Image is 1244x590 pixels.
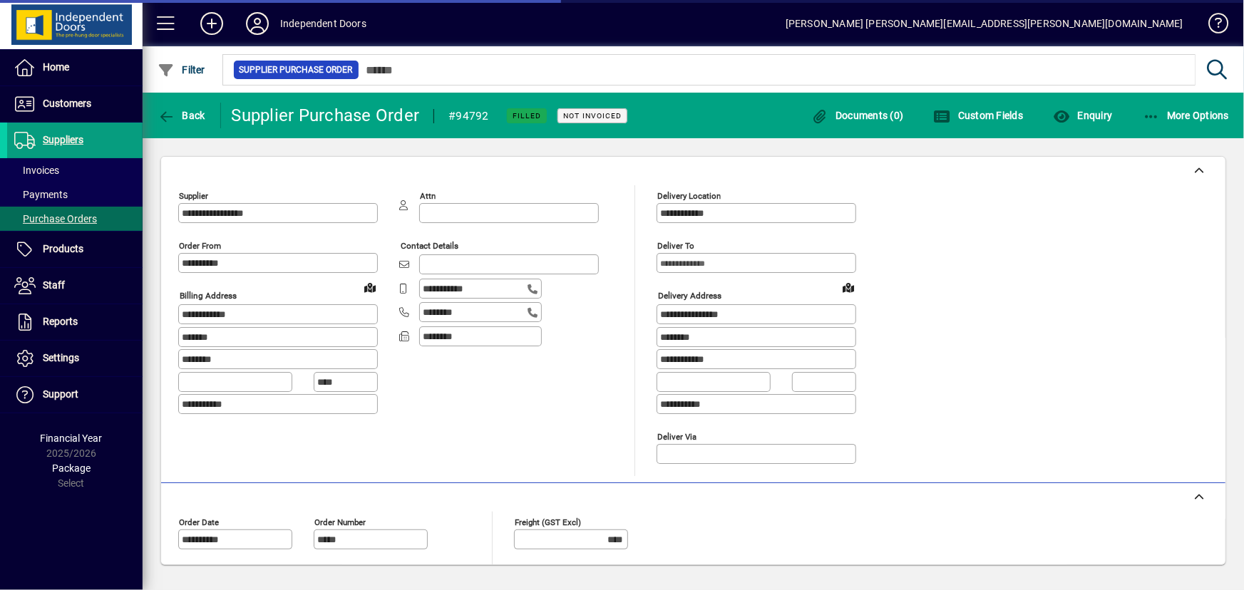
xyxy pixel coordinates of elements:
[657,431,696,441] mat-label: Deliver via
[280,12,366,35] div: Independent Doors
[513,111,541,120] span: Filled
[448,105,489,128] div: #94792
[43,316,78,327] span: Reports
[811,110,904,121] span: Documents (0)
[808,103,908,128] button: Documents (0)
[314,517,366,527] mat-label: Order number
[43,61,69,73] span: Home
[1143,110,1230,121] span: More Options
[930,103,1027,128] button: Custom Fields
[7,268,143,304] a: Staff
[143,103,221,128] app-page-header-button: Back
[43,243,83,254] span: Products
[158,110,205,121] span: Back
[232,104,420,127] div: Supplier Purchase Order
[420,191,436,201] mat-label: Attn
[1053,110,1112,121] span: Enquiry
[7,207,143,231] a: Purchase Orders
[52,462,91,474] span: Package
[7,50,143,86] a: Home
[359,276,381,299] a: View on map
[240,63,353,77] span: Supplier Purchase Order
[14,165,59,176] span: Invoices
[158,64,205,76] span: Filter
[14,189,68,200] span: Payments
[1049,103,1116,128] button: Enquiry
[43,388,78,400] span: Support
[934,110,1024,121] span: Custom Fields
[7,232,143,267] a: Products
[179,517,219,527] mat-label: Order date
[7,377,143,413] a: Support
[837,276,860,299] a: View on map
[7,158,143,182] a: Invoices
[7,304,143,340] a: Reports
[1198,3,1226,49] a: Knowledge Base
[7,341,143,376] a: Settings
[154,57,209,83] button: Filter
[43,98,91,109] span: Customers
[515,517,581,527] mat-label: Freight (GST excl)
[563,111,622,120] span: Not Invoiced
[43,134,83,145] span: Suppliers
[154,103,209,128] button: Back
[41,433,103,444] span: Financial Year
[7,86,143,122] a: Customers
[7,182,143,207] a: Payments
[1139,103,1233,128] button: More Options
[43,352,79,363] span: Settings
[179,191,208,201] mat-label: Supplier
[786,12,1183,35] div: [PERSON_NAME] [PERSON_NAME][EMAIL_ADDRESS][PERSON_NAME][DOMAIN_NAME]
[43,279,65,291] span: Staff
[14,213,97,224] span: Purchase Orders
[657,241,694,251] mat-label: Deliver To
[235,11,280,36] button: Profile
[657,191,721,201] mat-label: Delivery Location
[179,241,221,251] mat-label: Order from
[189,11,235,36] button: Add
